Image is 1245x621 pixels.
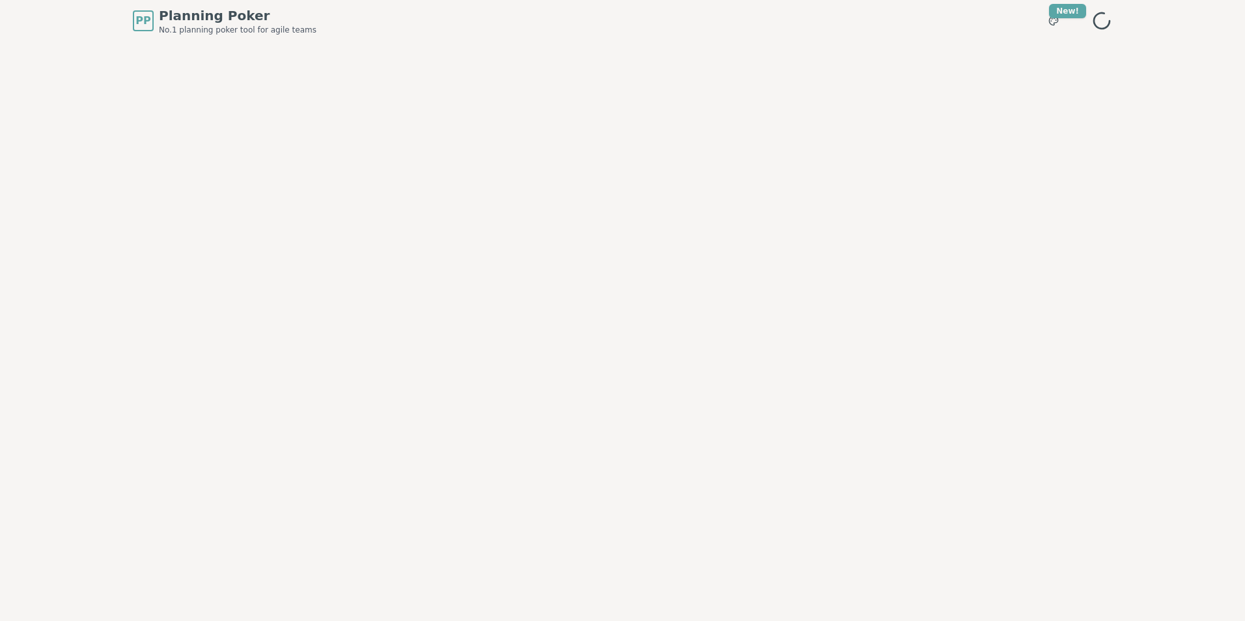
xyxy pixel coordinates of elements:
span: Planning Poker [159,7,316,25]
a: PPPlanning PokerNo.1 planning poker tool for agile teams [133,7,316,35]
span: No.1 planning poker tool for agile teams [159,25,316,35]
span: PP [135,13,150,29]
button: New! [1042,9,1065,33]
div: New! [1049,4,1086,18]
